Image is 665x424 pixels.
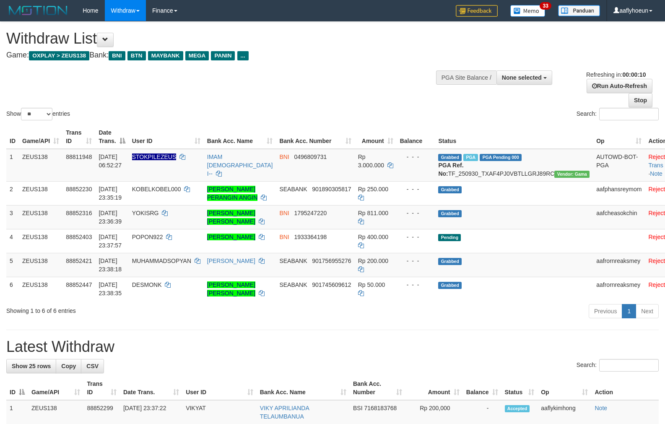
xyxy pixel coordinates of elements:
[648,210,665,216] a: Reject
[400,281,432,289] div: - - -
[629,93,652,107] a: Stop
[364,405,397,411] span: Copy 7168183768 to clipboard
[19,229,62,253] td: ZEUS138
[353,405,363,411] span: BSI
[185,51,209,60] span: MEGA
[207,258,255,264] a: [PERSON_NAME]
[438,186,462,193] span: Grabbed
[21,108,52,120] select: Showentries
[6,229,19,253] td: 4
[591,376,659,400] th: Action
[648,186,665,192] a: Reject
[438,154,462,161] span: Grabbed
[61,363,76,369] span: Copy
[6,181,19,205] td: 2
[211,51,235,60] span: PANIN
[6,376,28,400] th: ID: activate to sort column descending
[435,125,593,149] th: Status
[510,5,546,17] img: Button%20Memo.svg
[599,108,659,120] input: Search:
[648,258,665,264] a: Reject
[207,153,273,177] a: IMAM [DEMOGRAPHIC_DATA] I--
[19,253,62,277] td: ZEUS138
[257,376,350,400] th: Bank Acc. Name: activate to sort column ascending
[279,153,289,160] span: BNI
[12,363,51,369] span: Show 25 rows
[66,210,92,216] span: 88852316
[132,186,181,192] span: KOBELKOBEL000
[129,125,204,149] th: User ID: activate to sort column ascending
[6,359,56,373] a: Show 25 rows
[6,253,19,277] td: 5
[132,153,177,160] span: Nama rekening ada tanda titik/strip, harap diedit
[599,359,659,372] input: Search:
[132,210,159,216] span: YOKISRG
[6,30,435,47] h1: Withdraw List
[593,125,645,149] th: Op: activate to sort column ascending
[86,363,99,369] span: CSV
[127,51,146,60] span: BTN
[99,210,122,225] span: [DATE] 23:36:39
[593,277,645,301] td: aafrornreaksmey
[358,281,385,288] span: Rp 50.000
[81,359,104,373] a: CSV
[312,258,351,264] span: Copy 901756955276 to clipboard
[99,153,122,169] span: [DATE] 06:52:27
[554,171,590,178] span: Vendor URL: https://trx31.1velocity.biz
[6,51,435,60] h4: Game: Bank:
[279,210,289,216] span: BNI
[66,153,92,160] span: 88811948
[207,281,255,297] a: [PERSON_NAME] [PERSON_NAME]
[540,2,551,10] span: 33
[19,149,62,182] td: ZEUS138
[593,205,645,229] td: aafcheasokchin
[350,376,405,400] th: Bank Acc. Number: activate to sort column ascending
[463,376,501,400] th: Balance: activate to sort column ascending
[19,125,62,149] th: Game/API: activate to sort column ascending
[279,186,307,192] span: SEABANK
[358,210,388,216] span: Rp 811.000
[279,258,307,264] span: SEABANK
[577,359,659,372] label: Search:
[6,149,19,182] td: 1
[132,258,191,264] span: MUHAMMADSOPYAN
[648,153,665,160] a: Reject
[132,234,163,240] span: POPON922
[99,258,122,273] span: [DATE] 23:38:18
[260,405,309,420] a: VIKY APRILIANDA TELAUMBANUA
[456,5,498,17] img: Feedback.jpg
[6,108,70,120] label: Show entries
[62,125,95,149] th: Trans ID: activate to sort column ascending
[622,71,646,78] strong: 00:00:10
[99,281,122,297] span: [DATE] 23:38:35
[95,125,128,149] th: Date Trans.: activate to sort column descending
[207,186,258,201] a: [PERSON_NAME] PERANGIN ANGIN
[66,258,92,264] span: 88852421
[207,210,255,225] a: [PERSON_NAME] [PERSON_NAME]
[593,181,645,205] td: aafphansreymom
[148,51,183,60] span: MAYBANK
[400,257,432,265] div: - - -
[438,258,462,265] span: Grabbed
[400,233,432,241] div: - - -
[648,234,665,240] a: Reject
[436,70,496,85] div: PGA Site Balance /
[276,125,354,149] th: Bank Acc. Number: activate to sort column ascending
[207,234,255,240] a: [PERSON_NAME]
[279,281,307,288] span: SEABANK
[501,376,538,400] th: Status: activate to sort column ascending
[595,405,607,411] a: Note
[636,304,659,318] a: Next
[182,376,257,400] th: User ID: activate to sort column ascending
[586,71,646,78] span: Refreshing in:
[355,125,397,149] th: Amount: activate to sort column ascending
[648,281,665,288] a: Reject
[237,51,249,60] span: ...
[294,210,327,216] span: Copy 1795247220 to clipboard
[358,186,388,192] span: Rp 250.000
[120,376,182,400] th: Date Trans.: activate to sort column ascending
[6,303,271,315] div: Showing 1 to 6 of 6 entries
[400,153,432,161] div: - - -
[589,304,622,318] a: Previous
[132,281,162,288] span: DESMONK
